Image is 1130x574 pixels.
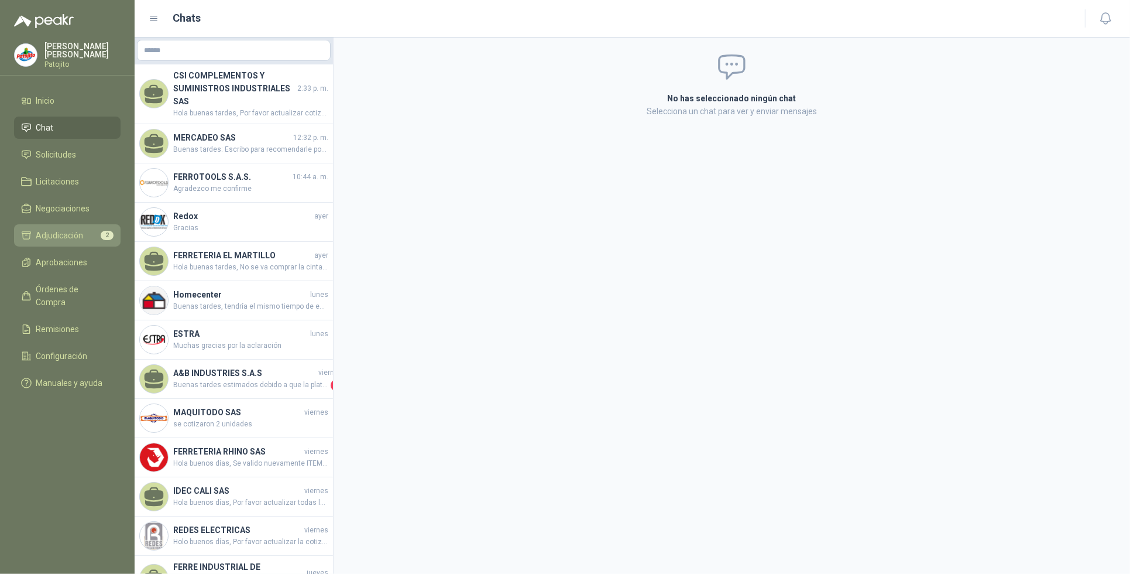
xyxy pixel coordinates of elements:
[304,486,328,497] span: viernes
[36,121,54,134] span: Chat
[310,329,328,340] span: lunes
[36,377,103,389] span: Manuales y ayuda
[36,94,55,107] span: Inicio
[135,64,333,124] a: CSI COMPLEMENTOS Y SUMINISTROS INDUSTRIALES SAS2:33 p. m.Hola buenas tardes, Por favor actualizar...
[173,69,295,108] h4: CSI COMPLEMENTOS Y SUMINISTROS INDUSTRIALES SAS
[297,83,328,94] span: 2:33 p. m.
[173,223,328,234] span: Gracias
[36,350,88,363] span: Configuración
[173,380,328,391] span: Buenas tardes estimados debido a que la plataforma no me permite abjuntar la ficha se la comparto...
[135,438,333,477] a: Company LogoFERRETERIA RHINO SASviernesHola buenos días, Se valido nuevamente ITEM LIMA TRIANGULA...
[173,210,312,223] h4: Redox
[173,131,291,144] h4: MERCADEO SAS
[140,169,168,197] img: Company Logo
[135,163,333,203] a: Company LogoFERROTOOLS S.A.S.10:44 a. m.Agradezco me confirme
[314,250,328,261] span: ayer
[14,372,121,394] a: Manuales y ayuda
[304,407,328,418] span: viernes
[293,172,328,183] span: 10:44 a. m.
[331,380,342,391] span: 1
[140,286,168,315] img: Company Logo
[173,406,302,419] h4: MAQUITODO SAS
[135,517,333,556] a: Company LogoREDES ELECTRICASviernesHolo buenos días, Por favor actualizar la cotización
[173,301,328,312] span: Buenas tardes, tendría el mismo tiempo de entrega. Nuevamente, podemos recomendarlo para entrega ...
[14,143,121,166] a: Solicitudes
[44,61,121,68] p: Patojito
[293,132,328,143] span: 12:32 p. m.
[36,229,84,242] span: Adjudicación
[14,318,121,340] a: Remisiones
[173,419,328,430] span: se cotizaron 2 unidades
[135,203,333,242] a: Company LogoRedoxayerGracias
[15,44,37,66] img: Company Logo
[36,256,88,269] span: Aprobaciones
[314,211,328,222] span: ayer
[36,283,109,309] span: Órdenes de Compra
[310,289,328,300] span: lunes
[135,399,333,438] a: Company LogoMAQUITODO SASviernesse cotizaron 2 unidades
[173,458,328,469] span: Hola buenos días, Se valido nuevamente ITEM LIMA TRIANGULA DE 6" TRUPER y se aprobó la compra, po...
[173,445,302,458] h4: FERRETERIA RHINO SAS
[14,170,121,193] a: Licitaciones
[173,144,328,155] span: Buenas tardes: Escribo para recomendarle por favor su gestión con la presente orden de compra ¿ E...
[135,242,333,281] a: FERRETERIA EL MARTILLOayerHola buenas tardes, No se va comprar la cinta, ya que se requieren las ...
[173,170,290,183] h4: FERROTOOLS S.A.S.
[173,367,316,380] h4: A&B INDUSTRIES S.A.S
[135,124,333,163] a: MERCADEO SAS12:32 p. m.Buenas tardes: Escribo para recomendarle por favor su gestión con la prese...
[36,202,90,215] span: Negociaciones
[173,288,308,301] h4: Homecenter
[318,367,342,378] span: viernes
[173,262,328,273] span: Hola buenas tardes, No se va comprar la cinta, ya que se requieren las 6 Unidades, y el proveedor...
[14,345,121,367] a: Configuración
[135,320,333,360] a: Company LogoESTRAlunesMuchas gracias por la aclaración
[14,117,121,139] a: Chat
[173,524,302,537] h4: REDES ELECTRICAS
[36,175,80,188] span: Licitaciones
[304,446,328,457] span: viernes
[140,208,168,236] img: Company Logo
[140,522,168,550] img: Company Logo
[135,477,333,517] a: IDEC CALI SASviernesHola buenos días, Por favor actualizar todas las cotizaciones
[14,251,121,274] a: Aprobaciones
[304,525,328,536] span: viernes
[36,323,80,336] span: Remisiones
[528,105,936,118] p: Selecciona un chat para ver y enviar mensajes
[173,10,201,26] h1: Chats
[173,183,328,194] span: Agradezco me confirme
[14,90,121,112] a: Inicio
[528,92,936,105] h2: No has seleccionado ningún chat
[173,484,302,497] h4: IDEC CALI SAS
[135,281,333,320] a: Company LogoHomecenterlunesBuenas tardes, tendría el mismo tiempo de entrega. Nuevamente, podemos...
[135,360,333,399] a: A&B INDUSTRIES S.A.SviernesBuenas tardes estimados debido a que la plataforma no me permite abjun...
[14,14,74,28] img: Logo peakr
[173,327,308,340] h4: ESTRA
[173,537,328,548] span: Holo buenos días, Por favor actualizar la cotización
[101,231,114,240] span: 2
[140,443,168,471] img: Company Logo
[173,340,328,351] span: Muchas gracias por la aclaración
[14,224,121,247] a: Adjudicación2
[44,42,121,59] p: [PERSON_NAME] [PERSON_NAME]
[14,278,121,313] a: Órdenes de Compra
[173,108,328,119] span: Hola buenas tardes, Por favor actualizar cotización
[140,326,168,354] img: Company Logo
[36,148,77,161] span: Solicitudes
[140,404,168,432] img: Company Logo
[14,197,121,220] a: Negociaciones
[173,249,312,262] h4: FERRETERIA EL MARTILLO
[173,497,328,508] span: Hola buenos días, Por favor actualizar todas las cotizaciones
